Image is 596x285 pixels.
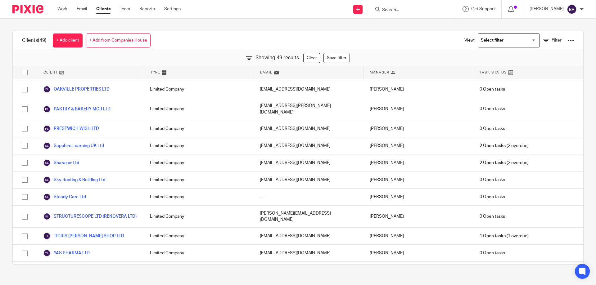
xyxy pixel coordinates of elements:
span: (2 overdue) [480,143,529,149]
div: Limited Company [144,81,254,98]
div: Limited Company [144,171,254,188]
a: + Add from Companies House [86,33,151,47]
div: [PERSON_NAME] [363,206,473,228]
div: View: [455,31,574,50]
div: [EMAIL_ADDRESS][PERSON_NAME][DOMAIN_NAME] [254,98,363,120]
div: Search for option [478,33,540,47]
span: 0 Open tasks [480,194,505,200]
a: Settings [164,6,181,12]
div: Limited Company [144,154,254,171]
span: Manager [370,70,389,75]
img: svg%3E [43,193,51,201]
p: [PERSON_NAME] [530,6,564,12]
div: [PERSON_NAME] [363,245,473,261]
img: svg%3E [43,232,51,240]
a: Sapphire Learning UK Ltd [43,142,104,149]
a: STRUCTURESCOPE LTD (RENOVERA LTD) [43,213,137,220]
div: [PERSON_NAME] [363,171,473,188]
div: Limited Company [144,206,254,228]
div: Limited Company [144,120,254,137]
div: [EMAIL_ADDRESS][DOMAIN_NAME] [254,154,363,171]
div: [EMAIL_ADDRESS][DOMAIN_NAME] [254,245,363,261]
img: svg%3E [43,249,51,257]
div: Limited Company [144,98,254,120]
a: Email [77,6,87,12]
div: [EMAIL_ADDRESS][DOMAIN_NAME] [254,137,363,154]
span: Task Status [480,70,507,75]
a: + Add client [53,33,83,47]
div: [PERSON_NAME] [363,81,473,98]
a: PASTRY & BAKERY MCR LTD [43,105,111,113]
a: Work [57,6,67,12]
div: Director - no self assessment [144,262,254,278]
div: [EMAIL_ADDRESS][DOMAIN_NAME] [254,81,363,98]
span: (1 overdue) [480,233,529,239]
input: Search [382,7,437,13]
span: 0 Open tasks [480,250,505,256]
span: Filter [552,38,562,42]
input: Select all [19,67,31,78]
img: svg%3E [43,213,51,220]
a: Sharazor Ltd [43,159,79,167]
a: Clients [96,6,111,12]
img: svg%3E [43,159,51,167]
div: [EMAIL_ADDRESS][DOMAIN_NAME] [254,120,363,137]
img: svg%3E [43,125,51,132]
img: svg%3E [567,4,577,14]
div: [EMAIL_ADDRESS][DOMAIN_NAME] [254,262,363,278]
div: --- [254,189,363,205]
span: Client [43,70,58,75]
div: [PERSON_NAME] [363,228,473,244]
span: 2 Open tasks [480,143,506,149]
img: svg%3E [43,176,51,184]
div: [PERSON_NAME] [363,120,473,137]
div: Limited Company [144,228,254,244]
h1: Clients [22,37,47,44]
span: 1 Open tasks [480,233,506,239]
a: YAS PHARMA LTD [43,249,90,257]
span: 0 Open tasks [480,126,505,132]
div: [PERSON_NAME][EMAIL_ADDRESS][DOMAIN_NAME] [254,206,363,228]
a: OAKVILLE PROPERTIES LTD [43,86,110,93]
a: Reports [139,6,155,12]
span: (49) [38,38,47,43]
img: svg%3E [43,86,51,93]
a: Save filter [323,53,350,63]
img: svg%3E [43,142,51,149]
a: Team [120,6,130,12]
div: [EMAIL_ADDRESS][DOMAIN_NAME] [254,171,363,188]
span: 0 Open tasks [480,177,505,183]
div: [PERSON_NAME] [363,137,473,154]
div: [PERSON_NAME] [363,154,473,171]
span: Showing 49 results. [255,54,300,61]
a: Clear [303,53,320,63]
div: [PERSON_NAME] [363,262,473,278]
a: PRESTWICH WISH LTD [43,125,99,132]
div: Limited Company [144,189,254,205]
div: [PERSON_NAME] [363,98,473,120]
a: Steady Care Ltd [43,193,86,201]
a: Sky Roofing & Building Ltd [43,176,105,184]
span: Get Support [471,7,495,11]
div: [EMAIL_ADDRESS][DOMAIN_NAME] [254,228,363,244]
span: Type [150,70,160,75]
span: 0 Open tasks [480,86,505,92]
div: Limited Company [144,245,254,261]
div: Limited Company [144,137,254,154]
span: 2 Open tasks [480,160,506,166]
img: Pixie [12,5,43,13]
input: Search for option [479,35,536,46]
div: [PERSON_NAME] [363,189,473,205]
span: 0 Open tasks [480,213,505,220]
a: TIGRIS [PERSON_NAME] SHOP LTD [43,232,124,240]
span: Email [260,70,273,75]
span: 0 Open tasks [480,106,505,112]
img: svg%3E [43,105,51,113]
span: (2 overdue) [480,160,529,166]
